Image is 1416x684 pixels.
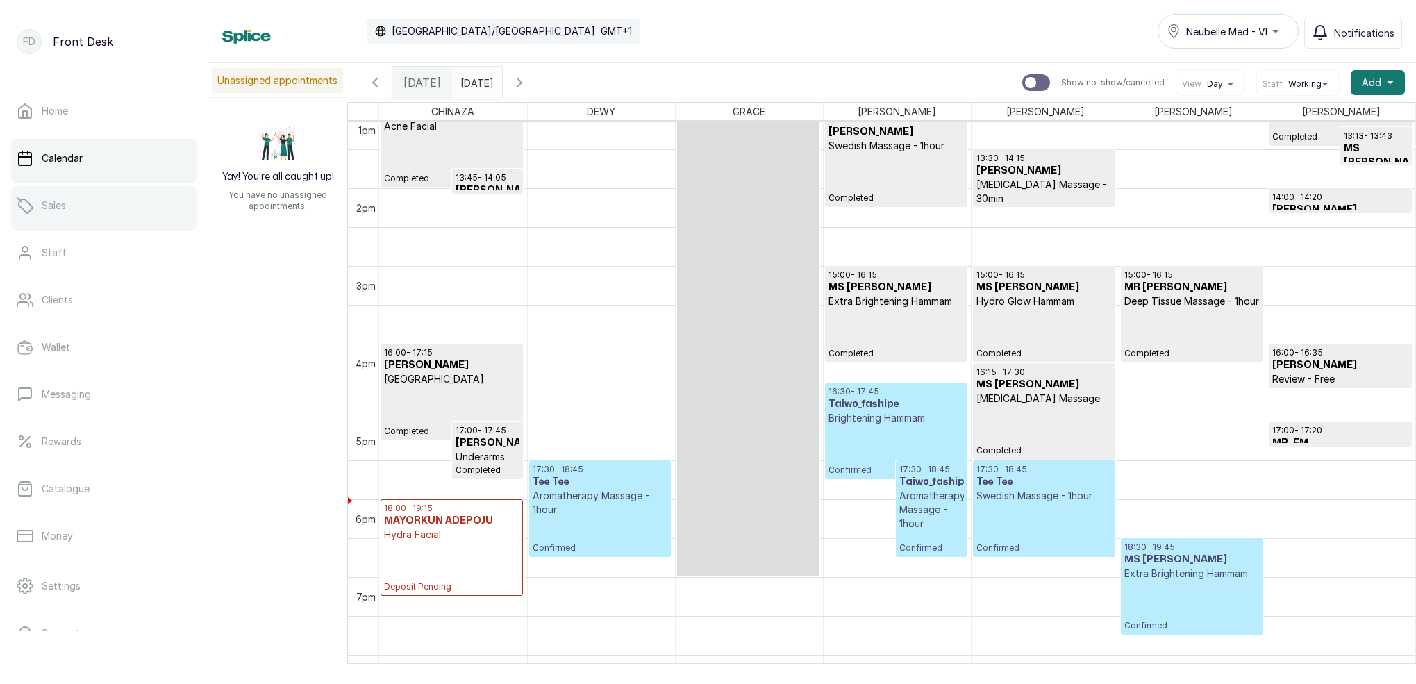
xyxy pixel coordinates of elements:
[11,139,197,178] a: Calendar
[1272,425,1408,436] p: 17:00 - 17:20
[976,464,1112,475] p: 17:30 - 18:45
[456,436,520,450] h3: [PERSON_NAME]
[1124,581,1260,631] p: Confirmed
[11,375,197,414] a: Messaging
[11,186,197,225] a: Sales
[1124,542,1260,553] p: 18:30 - 19:45
[976,281,1112,294] h3: MS [PERSON_NAME]
[1061,77,1165,88] p: Show no-show/cancelled
[23,35,35,49] p: FD
[1351,70,1405,95] button: Add
[1263,78,1283,90] span: Staff
[384,528,519,542] p: Hydra Facial
[976,153,1112,164] p: 13:30 - 14:15
[976,378,1112,392] h3: MS [PERSON_NAME]
[533,464,668,475] p: 17:30 - 18:45
[353,278,378,293] div: 3pm
[42,482,90,496] p: Catalogue
[1207,78,1223,90] span: Day
[976,406,1112,456] p: Completed
[1299,103,1383,120] span: [PERSON_NAME]
[212,68,343,93] p: Unassigned appointments
[1151,103,1235,120] span: [PERSON_NAME]
[1124,553,1260,567] h3: MS [PERSON_NAME]
[1124,567,1260,581] p: Extra Brightening Hammam
[828,425,964,476] p: Confirmed
[855,103,939,120] span: [PERSON_NAME]
[976,164,1112,178] h3: [PERSON_NAME]
[384,372,519,386] p: [GEOGRAPHIC_DATA]
[1158,14,1299,49] button: Neubelle Med - VI
[42,199,66,212] p: Sales
[1182,78,1239,90] button: ViewDay
[1272,192,1408,203] p: 14:00 - 14:20
[42,246,67,260] p: Staff
[976,178,1112,206] p: [MEDICAL_DATA] Massage - 30min
[976,489,1112,503] p: Swedish Massage - 1hour
[11,328,197,367] a: Wallet
[11,567,197,606] a: Settings
[899,475,963,489] h3: Taiwo_fashipe
[222,170,334,184] h2: Yay! You’re all caught up!
[533,489,668,517] p: Aromatherapy Massage - 1hour
[356,123,378,137] div: 1pm
[384,514,519,528] h3: MAYORKUN ADEPOJU
[1272,347,1408,358] p: 16:00 - 16:35
[42,529,73,543] p: Money
[11,517,197,556] a: Money
[456,450,520,464] p: Underarms
[42,435,81,449] p: Rewards
[353,512,378,526] div: 6pm
[1003,103,1088,120] span: [PERSON_NAME]
[384,358,519,372] h3: [PERSON_NAME]
[828,397,964,411] h3: Taiwo_fashipe
[11,233,197,272] a: Staff
[353,356,378,371] div: 4pm
[976,392,1112,406] p: [MEDICAL_DATA] Massage
[456,183,520,197] h3: [PERSON_NAME]
[1362,76,1381,90] span: Add
[976,503,1112,553] p: Confirmed
[403,74,441,91] span: [DATE]
[1124,308,1260,359] p: Completed
[976,269,1112,281] p: 15:00 - 16:15
[828,386,964,397] p: 16:30 - 17:45
[217,190,339,212] p: You have no unassigned appointments.
[392,67,452,99] div: [DATE]
[1272,203,1408,217] h3: [PERSON_NAME]
[428,103,477,120] span: CHINAZA
[11,469,197,508] a: Catalogue
[828,411,964,425] p: Brightening Hammam
[1272,372,1408,386] p: Review - Free
[1124,294,1260,308] p: Deep Tissue Massage - 1hour
[828,269,964,281] p: 15:00 - 16:15
[456,425,520,436] p: 17:00 - 17:45
[1304,17,1402,49] button: Notifications
[828,125,964,139] h3: [PERSON_NAME]
[42,579,81,593] p: Settings
[1263,78,1333,90] button: StaffWorking
[1182,78,1201,90] span: View
[384,503,519,514] p: 18:00 - 19:15
[53,33,113,50] p: Front Desk
[1272,358,1408,372] h3: [PERSON_NAME]
[384,347,519,358] p: 16:00 - 17:15
[11,92,197,131] a: Home
[456,464,520,476] p: Completed
[899,464,963,475] p: 17:30 - 18:45
[976,308,1112,359] p: Completed
[828,308,964,359] p: Completed
[828,139,964,153] p: Swedish Massage - 1hour
[899,531,963,553] p: Confirmed
[828,281,964,294] h3: MS [PERSON_NAME]
[42,104,68,118] p: Home
[384,386,519,437] p: Completed
[828,294,964,308] p: Extra Brightening Hammam
[1288,78,1322,90] span: Working
[11,281,197,319] a: Clients
[1272,436,1408,450] h3: MR. EM
[730,103,768,120] span: GRACE
[976,475,1112,489] h3: Tee Tee
[384,542,519,592] p: Deposit Pending
[828,153,964,203] p: Completed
